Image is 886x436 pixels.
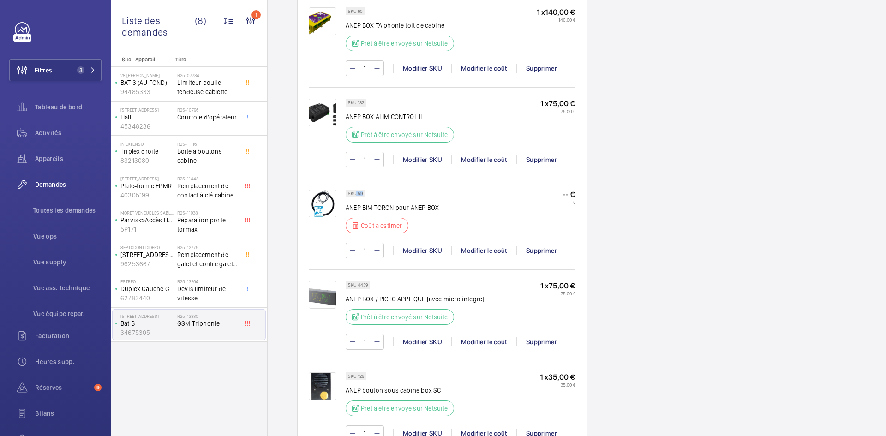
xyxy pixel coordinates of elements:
[177,250,238,269] span: Remplacement de galet et contre galet porte palière.
[309,190,336,217] img: qVf5jBC5CV2FZWeLgjsOBjs5m8TzAopXzXZ6g23iDolclvsk.png
[361,404,448,413] p: Prêt à être envoyé sur Netsuite
[120,107,174,113] p: [STREET_ADDRESS]
[177,141,238,147] h2: R25-11116
[33,257,102,267] span: Vue supply
[94,384,102,391] span: 9
[120,181,174,191] p: Plate-forme EPMR
[516,246,566,255] div: Supprimer
[346,294,484,304] p: ANEP BOX / PICTO APPLIQUE [avec micro integre]
[516,337,566,346] div: Supprimer
[33,206,102,215] span: Toutes les demandes
[35,66,52,75] span: Filtres
[120,279,174,284] p: ESTREO
[35,383,90,392] span: Réserves
[309,372,336,400] img: _clNOObEAfVJ13UbfV6f3vEE4Vx-Us1IImhfSoaegOYqSRyC.png
[35,357,102,366] span: Heures supp.
[361,130,448,139] p: Prêt à être envoyé sur Netsuite
[451,64,516,73] div: Modifier le coût
[562,199,575,205] p: -- €
[346,386,454,395] p: ANEP bouton sous cabine box SC
[35,102,102,112] span: Tableau de bord
[35,331,102,340] span: Facturation
[177,215,238,234] span: Réparation porte tormax
[537,17,575,23] p: 140,00 €
[393,155,451,164] div: Modifier SKU
[175,56,236,63] p: Titre
[309,99,336,126] img: BWTS_a4Rs-EQyd7OkOqh9PiuYv06YApG_M3w5Lx9UowUKmjf.png
[177,319,238,328] span: GSM Triphonie
[348,101,364,104] p: SKU 132
[393,246,451,255] div: Modifier SKU
[177,284,238,303] span: Devis limiteur de vitesse
[540,281,575,291] p: 1 x 75,00 €
[177,313,238,319] h2: R25-13330
[120,141,174,147] p: IN EXTENSO
[177,245,238,250] h2: R25-12776
[120,113,174,122] p: Hall
[451,246,516,255] div: Modifier le coût
[177,210,238,215] h2: R25-11938
[393,337,451,346] div: Modifier SKU
[177,113,238,122] span: Courroie d'opérateur
[516,155,566,164] div: Supprimer
[177,147,238,165] span: Boîte à boutons cabine
[177,78,238,96] span: Limiteur poulie tendeuse cablette
[177,181,238,200] span: Remplacement de contact à clé cabine
[540,372,575,382] p: 1 x 35,00 €
[346,112,454,121] p: ANEP BOX ALIM CONTROL II
[361,221,402,230] p: Coût à estimer
[33,309,102,318] span: Vue équipe répar.
[540,108,575,114] p: 75,00 €
[120,72,174,78] p: 28 [PERSON_NAME]
[120,225,174,234] p: 5P171
[540,382,575,388] p: 35,00 €
[393,64,451,73] div: Modifier SKU
[348,192,363,195] p: SKU 59
[120,122,174,131] p: 45348236
[120,176,174,181] p: [STREET_ADDRESS]
[177,107,238,113] h2: R25-10796
[120,259,174,269] p: 96253667
[120,293,174,303] p: 62783440
[177,279,238,284] h2: R25-13264
[120,250,174,259] p: [STREET_ADDRESS]
[9,59,102,81] button: Filtres3
[348,10,363,13] p: SKU 60
[120,78,174,87] p: BAT 3 (AU FOND)
[33,283,102,293] span: Vue ass. technique
[120,210,174,215] p: MORET VENEUX LES SABLONS
[120,215,174,225] p: Parvis<>Accès Hall BV
[35,154,102,163] span: Appareils
[77,66,84,74] span: 3
[120,156,174,165] p: 83213080
[346,21,454,30] p: ANEP BOX TA phonie toit de cabine
[35,409,102,418] span: Bilans
[177,72,238,78] h2: R25-07734
[33,232,102,241] span: Vue ops
[451,155,516,164] div: Modifier le coût
[346,203,439,212] p: ANEP BIM TORON pour ANEP BOX
[120,191,174,200] p: 40305199
[309,7,336,35] img: 8TIGqT-1ashTaFa9VcAPIaUTQgzwQDlMVckylhbp7Pv4oPWa.png
[361,312,448,322] p: Prêt à être envoyé sur Netsuite
[35,128,102,137] span: Activités
[120,245,174,250] p: Septodont DIDEROT
[120,313,174,319] p: [STREET_ADDRESS]
[111,56,172,63] p: Site - Appareil
[361,39,448,48] p: Prêt à être envoyé sur Netsuite
[35,180,102,189] span: Demandes
[537,7,575,17] p: 1 x 140,00 €
[120,147,174,156] p: Triplex droite
[540,291,575,296] p: 75,00 €
[451,337,516,346] div: Modifier le coût
[348,375,364,378] p: SKU 129
[562,190,575,199] p: -- €
[120,328,174,337] p: 34675305
[122,15,195,38] span: Liste des demandes
[348,283,368,287] p: SKU 4439
[309,281,336,309] img: eY4hfX0rLPU2BzcTB68ufQmHctR_gsrHsKFo5Ohqv3qK_rDO.png
[177,176,238,181] h2: R25-11448
[516,64,566,73] div: Supprimer
[120,319,174,328] p: Bat B
[540,99,575,108] p: 1 x 75,00 €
